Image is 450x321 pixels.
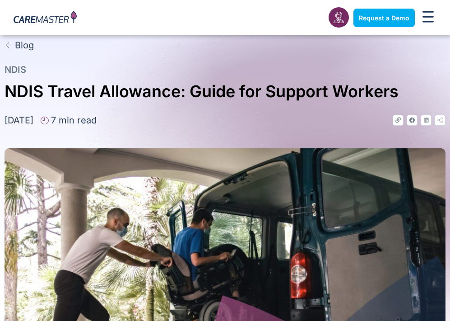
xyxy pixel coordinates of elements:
[5,40,445,51] a: Blog
[5,82,445,101] h1: NDIS Travel Allowance: Guide for Support Workers
[353,9,415,27] a: Request a Demo
[419,8,436,28] div: Menu Toggle
[14,11,77,25] img: CareMaster Logo
[5,64,26,75] a: NDIS
[359,14,409,22] span: Request a Demo
[5,115,33,126] time: [DATE]
[13,40,34,51] span: Blog
[49,115,97,126] span: 7 min read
